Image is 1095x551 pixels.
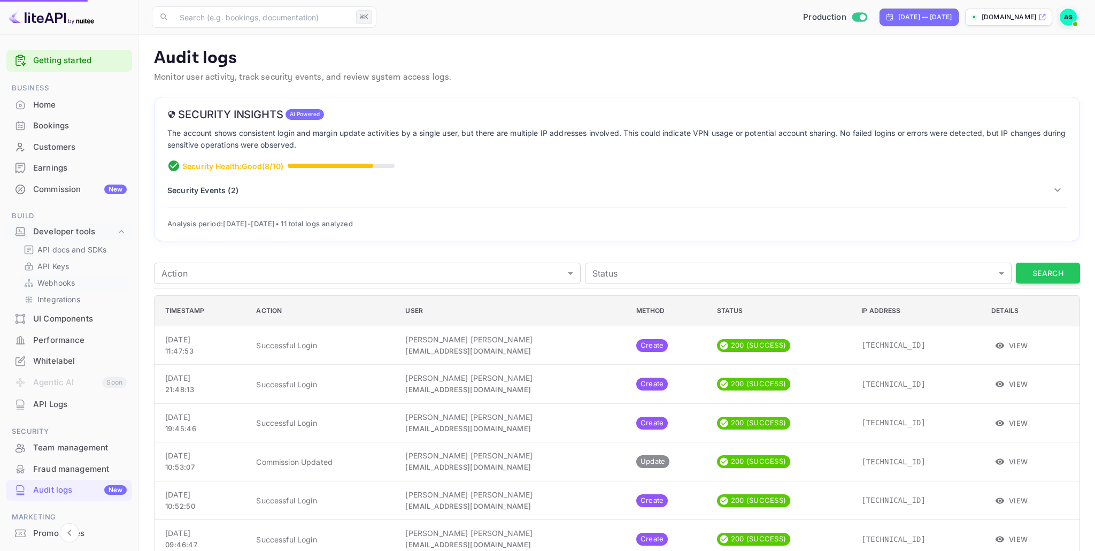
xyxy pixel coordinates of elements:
a: API docs and SDKs [24,244,124,255]
p: [TECHNICAL_ID] [861,340,974,351]
div: Promo codes [33,527,127,540]
span: 19:45:46 [165,424,196,433]
a: Promo codes [6,523,132,543]
div: Earnings [33,162,127,174]
th: Method [628,296,708,326]
div: Audit logs [33,484,127,496]
div: [DATE] — [DATE] [898,12,952,22]
span: 200 (SUCCESS) [727,456,790,467]
div: API Logs [33,399,127,411]
div: Developer tools [6,223,132,241]
div: Fraud management [33,463,127,476]
div: Customers [6,137,132,158]
div: Home [33,99,127,111]
a: Getting started [33,55,127,67]
a: API Keys [24,261,124,272]
div: Performance [33,334,127,347]
span: Build [6,210,132,222]
p: [PERSON_NAME] [PERSON_NAME] [405,411,619,423]
div: API docs and SDKs [19,242,128,257]
span: [EMAIL_ADDRESS][DOMAIN_NAME] [405,424,531,433]
div: Bookings [6,116,132,136]
div: Promo codes [6,523,132,544]
p: Security Health: Good ( 8 /10) [182,160,283,172]
div: Getting started [6,50,132,72]
span: Business [6,82,132,94]
th: Timestamp [155,296,248,326]
p: [TECHNICAL_ID] [861,534,974,545]
span: AI Powered [286,110,325,118]
p: Successful Login [256,495,388,506]
div: Switch to Sandbox mode [799,11,871,24]
a: Integrations [24,294,124,305]
div: Bookings [33,120,127,132]
span: 200 (SUCCESS) [727,418,790,428]
p: [TECHNICAL_ID] [861,495,974,506]
div: Team management [6,438,132,458]
a: Customers [6,137,132,157]
div: CommissionNew [6,179,132,200]
a: UI Components [6,309,132,328]
img: Andreas Stefanis [1060,9,1077,26]
div: Integrations [19,292,128,307]
p: [PERSON_NAME] [PERSON_NAME] [405,527,619,539]
a: Team management [6,438,132,457]
p: API docs and SDKs [37,244,107,255]
div: ⌘K [356,10,372,24]
p: [PERSON_NAME] [PERSON_NAME] [405,334,619,345]
span: 10:52:50 [165,502,195,510]
div: Home [6,95,132,116]
span: Create [636,534,668,545]
span: 10:53:07 [165,463,195,471]
span: 09:46:47 [165,540,197,549]
span: 200 (SUCCESS) [727,495,790,506]
a: Fraud management [6,459,132,479]
span: [EMAIL_ADDRESS][DOMAIN_NAME] [405,463,531,471]
a: Earnings [6,158,132,178]
h6: Security Insights [167,108,283,121]
p: [DATE] [165,372,239,384]
p: [DATE] [165,450,239,461]
div: New [104,185,127,194]
p: [DATE] [165,527,239,539]
th: User [397,296,627,326]
div: Customers [33,141,127,154]
a: API Logs [6,394,132,414]
button: View [991,454,1032,470]
div: Whitelabel [6,351,132,372]
span: Create [636,340,668,351]
p: The account shows consistent login and margin update activities by a single user, but there are m... [167,127,1067,151]
p: Monitor user activity, track security events, and review system access logs. [154,71,1080,84]
span: 21:48:13 [165,385,194,394]
th: Details [983,296,1079,326]
span: 200 (SUCCESS) [727,534,790,545]
th: Action [248,296,397,326]
p: API Keys [37,261,69,272]
div: Commission [33,183,127,196]
span: 200 (SUCCESS) [727,340,790,351]
div: Performance [6,330,132,351]
div: Whitelabel [33,355,127,368]
th: Status [708,296,853,326]
p: Successful Login [256,340,388,351]
p: Audit logs [154,48,1080,69]
p: [TECHNICAL_ID] [861,379,974,390]
p: Webhooks [37,277,75,288]
p: Integrations [37,294,80,305]
div: API Logs [6,394,132,415]
span: [EMAIL_ADDRESS][DOMAIN_NAME] [405,347,531,355]
span: [EMAIL_ADDRESS][DOMAIN_NAME] [405,502,531,510]
button: View [991,415,1032,431]
span: Security [6,426,132,438]
p: Successful Login [256,379,388,390]
p: Successful Login [256,534,388,545]
div: API Keys [19,258,128,274]
div: Team management [33,442,127,454]
div: Developer tools [33,226,116,238]
a: Whitelabel [6,351,132,371]
span: Production [803,11,846,24]
button: View [991,493,1032,509]
p: [PERSON_NAME] [PERSON_NAME] [405,372,619,384]
span: 11:47:53 [165,347,194,355]
button: View [991,338,1032,354]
